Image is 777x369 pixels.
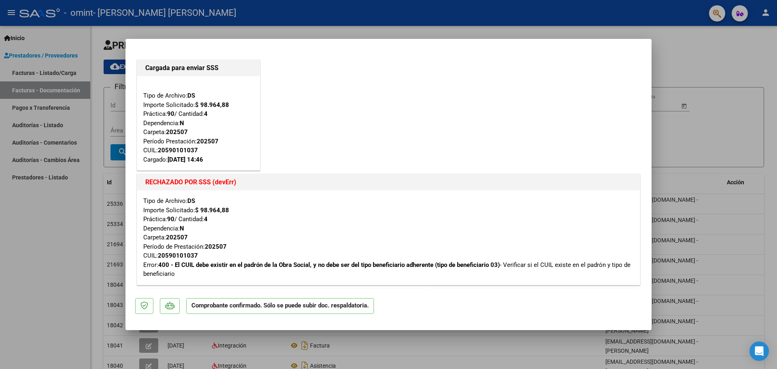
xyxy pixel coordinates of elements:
strong: N [180,119,184,127]
strong: 202507 [205,243,227,250]
h1: Cargada para enviar SSS [145,63,252,73]
strong: 202507 [197,138,219,145]
strong: 202507 [166,234,188,241]
h1: RECHAZADO POR SSS (devErr) [145,177,632,187]
div: Tipo de Archivo: Importe Solicitado: Práctica: / Cantidad: Dependencia: Carpeta: Período de Prest... [143,196,634,279]
strong: 400 - El CUIL debe existir en el padrón de la Obra Social, y no debe ser del tipo beneficiario ad... [158,261,500,269]
strong: DS [187,92,195,99]
strong: $ 98.964,88 [195,207,229,214]
strong: [DATE] 14:46 [168,156,203,163]
strong: 4 [204,110,208,117]
strong: 90 [167,110,174,117]
div: 20590101037 [158,251,198,260]
div: 20590101037 [158,146,198,155]
strong: $ 98.964,88 [195,101,229,109]
strong: DS [187,197,195,205]
strong: 90 [167,215,174,223]
strong: 202507 [166,128,188,136]
strong: N [180,225,184,232]
p: Comprobante confirmado. Sólo se puede subir doc. respaldatoria. [186,298,374,314]
strong: 4 [204,215,208,223]
div: Open Intercom Messenger [749,341,769,361]
div: Tipo de Archivo: Importe Solicitado: Práctica: / Cantidad: Dependencia: Carpeta: Período Prestaci... [143,82,254,164]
